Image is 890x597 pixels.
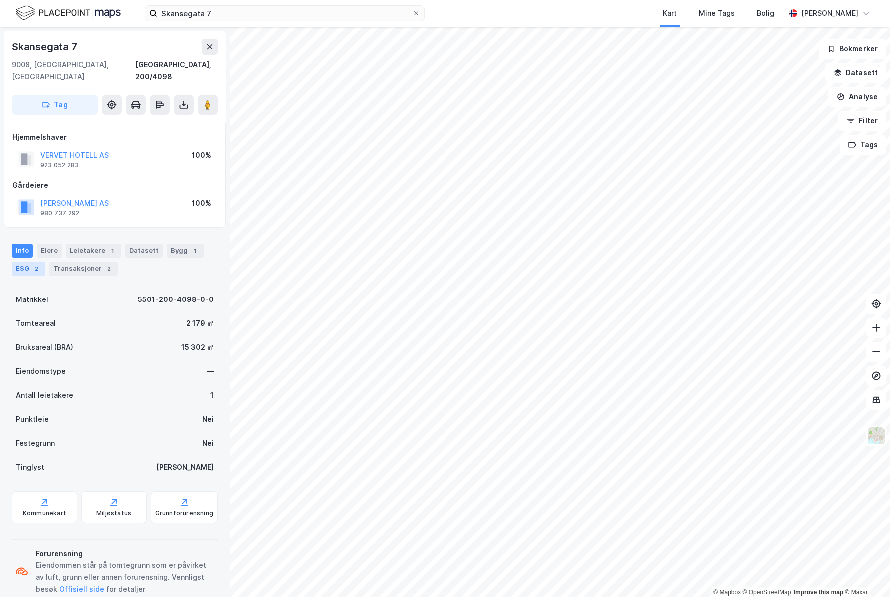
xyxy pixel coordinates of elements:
div: Skansegata 7 [12,39,79,55]
div: Punktleie [16,413,49,425]
div: 100% [192,149,211,161]
a: Mapbox [713,589,741,596]
div: Info [12,244,33,258]
div: ESG [12,262,45,276]
div: Eiere [37,244,62,258]
div: Bolig [757,7,774,19]
a: OpenStreetMap [743,589,791,596]
button: Datasett [825,63,886,83]
button: Tag [12,95,98,115]
iframe: Chat Widget [840,549,890,597]
div: 15 302 ㎡ [181,341,214,353]
div: Tinglyst [16,461,44,473]
div: 1 [190,246,200,256]
div: 1 [210,389,214,401]
div: 5501-200-4098-0-0 [138,294,214,305]
div: [PERSON_NAME] [156,461,214,473]
div: Gårdeiere [12,179,217,191]
div: [PERSON_NAME] [801,7,858,19]
div: Festegrunn [16,437,55,449]
div: Tomteareal [16,317,56,329]
div: Grunnforurensning [155,509,213,517]
div: Nei [202,437,214,449]
button: Tags [840,135,886,155]
div: Antall leietakere [16,389,73,401]
div: 2 [31,264,41,274]
div: Bruksareal (BRA) [16,341,73,353]
div: 2 179 ㎡ [186,317,214,329]
div: Kontrollprogram for chat [840,549,890,597]
input: Søk på adresse, matrikkel, gårdeiere, leietakere eller personer [157,6,412,21]
div: Datasett [125,244,163,258]
div: Hjemmelshaver [12,131,217,143]
div: Mine Tags [699,7,735,19]
div: Kommunekart [23,509,66,517]
div: Matrikkel [16,294,48,305]
div: Transaksjoner [49,262,118,276]
button: Bokmerker [819,39,886,59]
div: 980 737 292 [40,209,79,217]
div: — [207,365,214,377]
div: Kart [663,7,677,19]
button: Analyse [828,87,886,107]
div: Leietakere [66,244,121,258]
div: 9008, [GEOGRAPHIC_DATA], [GEOGRAPHIC_DATA] [12,59,135,83]
div: Forurensning [36,548,214,560]
div: 1 [107,246,117,256]
div: [GEOGRAPHIC_DATA], 200/4098 [135,59,218,83]
div: Miljøstatus [96,509,131,517]
div: 923 052 283 [40,161,79,169]
a: Improve this map [794,589,843,596]
img: Z [867,426,886,445]
div: Bygg [167,244,204,258]
div: Eiendomstype [16,365,66,377]
img: logo.f888ab2527a4732fd821a326f86c7f29.svg [16,4,121,22]
div: Nei [202,413,214,425]
div: Eiendommen står på tomtegrunn som er påvirket av luft, grunn eller annen forurensning. Vennligst ... [36,559,214,595]
div: 100% [192,197,211,209]
button: Filter [838,111,886,131]
div: 2 [104,264,114,274]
